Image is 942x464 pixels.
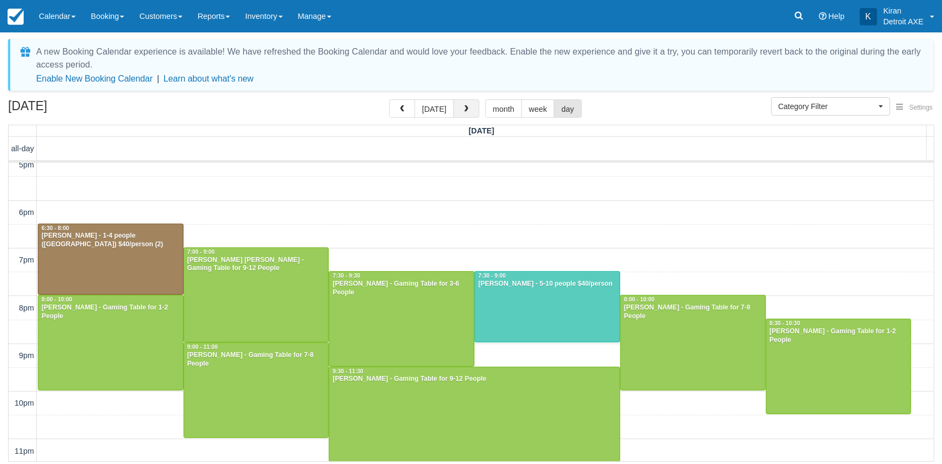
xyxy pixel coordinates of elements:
a: 7:30 - 9:00[PERSON_NAME] - 5-10 people $40/person [475,271,620,342]
span: all-day [11,144,34,153]
a: 8:00 - 10:00[PERSON_NAME] - Gaming Table for 1-2 People [38,295,184,390]
h2: [DATE] [8,99,145,119]
button: month [485,99,522,118]
span: 9:00 - 11:00 [187,344,218,350]
div: [PERSON_NAME] - 5-10 people $40/person [478,280,617,288]
div: [PERSON_NAME] - Gaming Table for 1-2 People [769,327,909,345]
div: [PERSON_NAME] - 1-4 people ([GEOGRAPHIC_DATA]) $40/person (2) [41,232,180,249]
a: 8:00 - 10:00[PERSON_NAME] - Gaming Table for 7-8 People [620,295,766,390]
button: Enable New Booking Calendar [36,73,153,84]
span: Settings [910,104,933,111]
a: 9:30 - 11:30[PERSON_NAME] - Gaming Table for 9-12 People [329,367,620,462]
span: Help [829,12,845,21]
div: [PERSON_NAME] - Gaming Table for 1-2 People [41,304,180,321]
span: 9pm [19,351,34,360]
button: week [521,99,555,118]
span: [DATE] [469,126,494,135]
div: K [860,8,877,25]
a: Learn about what's new [164,74,254,83]
span: Category Filter [778,101,876,112]
a: 6:30 - 8:00[PERSON_NAME] - 1-4 people ([GEOGRAPHIC_DATA]) $40/person (2) [38,224,184,295]
span: 7:30 - 9:30 [333,273,360,279]
img: checkfront-main-nav-mini-logo.png [8,9,24,25]
span: | [157,74,159,83]
span: 8:00 - 10:00 [42,297,72,302]
div: [PERSON_NAME] - Gaming Table for 9-12 People [332,375,617,384]
span: 6:30 - 8:00 [42,225,69,231]
button: Settings [890,100,939,116]
div: [PERSON_NAME] - Gaming Table for 7-8 People [187,351,326,368]
a: 7:00 - 9:00[PERSON_NAME] [PERSON_NAME] - Gaming Table for 9-12 People [184,247,329,342]
span: 9:30 - 11:30 [333,368,363,374]
div: [PERSON_NAME] - Gaming Table for 7-8 People [624,304,763,321]
a: 9:00 - 11:00[PERSON_NAME] - Gaming Table for 7-8 People [184,342,329,438]
span: 7pm [19,255,34,264]
p: Kiran [884,5,924,16]
div: [PERSON_NAME] - Gaming Table for 3-6 People [332,280,471,297]
span: 5pm [19,160,34,169]
div: [PERSON_NAME] [PERSON_NAME] - Gaming Table for 9-12 People [187,256,326,273]
button: Category Filter [771,97,890,116]
div: A new Booking Calendar experience is available! We have refreshed the Booking Calendar and would ... [36,45,921,71]
button: day [554,99,581,118]
p: Detroit AXE [884,16,924,27]
i: Help [819,12,826,20]
span: 8:30 - 10:30 [770,320,801,326]
button: [DATE] [415,99,454,118]
span: 8:00 - 10:00 [624,297,655,302]
span: 7:30 - 9:00 [478,273,506,279]
span: 6pm [19,208,34,217]
span: 7:00 - 9:00 [187,249,215,255]
span: 11pm [15,447,34,455]
span: 8pm [19,304,34,312]
span: 10pm [15,399,34,407]
a: 7:30 - 9:30[PERSON_NAME] - Gaming Table for 3-6 People [329,271,475,366]
a: 8:30 - 10:30[PERSON_NAME] - Gaming Table for 1-2 People [766,319,912,414]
